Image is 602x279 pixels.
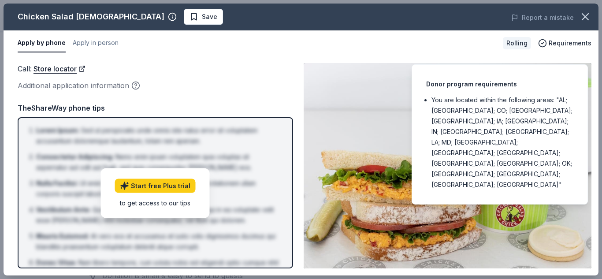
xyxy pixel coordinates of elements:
div: TheShareWay phone tips [18,102,293,114]
div: Chicken Salad [DEMOGRAPHIC_DATA] [18,10,164,24]
div: to get access to our tips [115,198,196,207]
button: Requirements [538,38,591,48]
span: Consectetur Adipiscing : [36,153,114,160]
button: Report a mistake [511,12,574,23]
li: Sed ut perspiciatis unde omnis iste natus error sit voluptatem accusantium doloremque laudantium,... [36,125,280,146]
li: Quis autem vel eum iure reprehenderit qui in ea voluptate velit esse [PERSON_NAME] nihil molestia... [36,205,280,226]
img: Image for Chicken Salad Chick [304,63,591,268]
span: Lorem Ipsum : [36,126,79,134]
div: Additional application information [18,80,293,91]
div: Donor program requirements [426,79,573,89]
span: Save [202,11,217,22]
div: Call : [18,63,293,74]
span: Mauris Euismod : [36,232,89,240]
li: You are located within the following areas: "AL; [GEOGRAPHIC_DATA]; CO; [GEOGRAPHIC_DATA]; [GEOGR... [431,95,573,190]
li: Nam libero tempore, cum soluta nobis est eligendi optio cumque nihil impedit quo minus id quod ma... [36,257,280,279]
span: Requirements [549,38,591,48]
li: At vero eos et accusamus et iusto odio dignissimos ducimus qui blanditiis praesentium voluptatum ... [36,231,280,252]
a: Store locator [33,63,85,74]
li: Nemo enim ipsam voluptatem quia voluptas sit aspernatur aut odit aut fugit, sed quia consequuntur... [36,152,280,173]
span: Donec Vitae : [36,259,77,266]
span: Nulla Facilisi : [36,179,78,187]
span: Vestibulum Ante : [36,206,91,213]
button: Save [184,9,223,25]
button: Apply by phone [18,34,66,52]
button: Apply in person [73,34,119,52]
a: Start free Plus trial [115,179,196,193]
div: Rolling [503,37,531,49]
li: Ut enim ad minima veniam, quis nostrum exercitationem ullam corporis suscipit laboriosam, nisi ut... [36,178,280,199]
